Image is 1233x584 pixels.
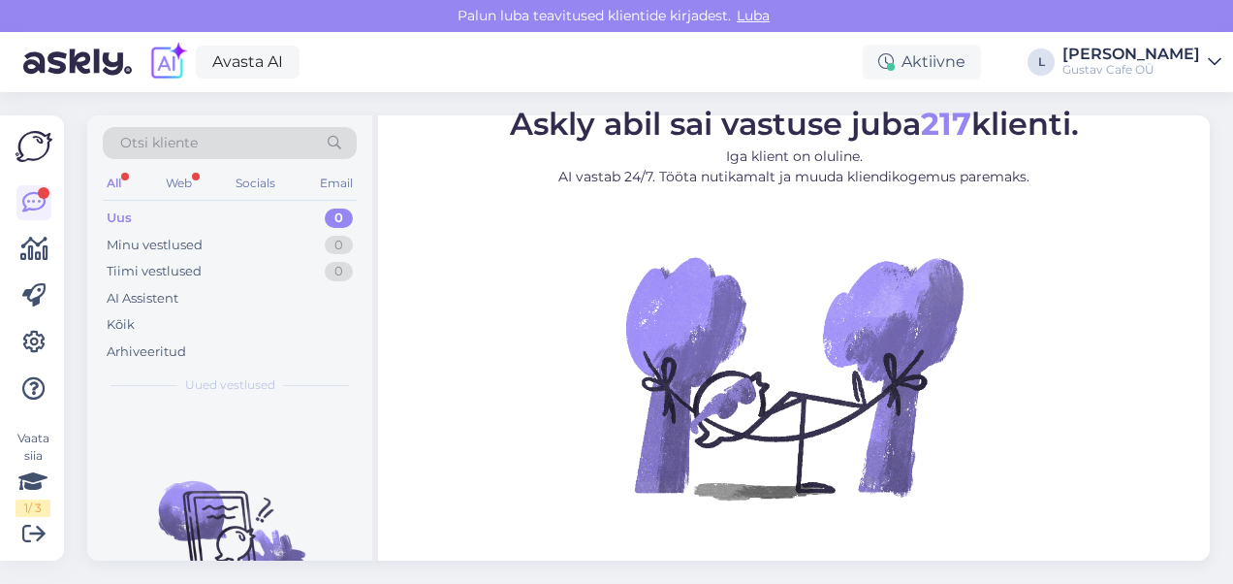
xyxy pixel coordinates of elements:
[103,171,125,196] div: All
[16,500,50,517] div: 1 / 3
[107,315,135,335] div: Kõik
[107,289,178,308] div: AI Assistent
[107,209,132,228] div: Uus
[863,45,981,80] div: Aktiivne
[107,342,186,362] div: Arhiveeritud
[510,146,1079,187] p: Iga klient on oluline. AI vastab 24/7. Tööta nutikamalt ja muuda kliendikogemus paremaks.
[1062,62,1200,78] div: Gustav Cafe OÜ
[731,7,775,24] span: Luba
[185,376,275,394] span: Uued vestlused
[325,209,353,228] div: 0
[120,133,198,153] span: Otsi kliente
[619,203,968,552] img: No Chat active
[921,105,971,143] b: 217
[325,262,353,281] div: 0
[16,430,50,517] div: Vaata siia
[1062,47,1221,78] a: [PERSON_NAME]Gustav Cafe OÜ
[1027,49,1055,76] div: L
[316,171,357,196] div: Email
[162,171,196,196] div: Web
[510,105,1079,143] span: Askly abil sai vastuse juba klienti.
[147,42,188,82] img: explore-ai
[107,236,203,255] div: Minu vestlused
[107,262,202,281] div: Tiimi vestlused
[1062,47,1200,62] div: [PERSON_NAME]
[16,131,52,162] img: Askly Logo
[325,236,353,255] div: 0
[196,46,300,79] a: Avasta AI
[232,171,279,196] div: Socials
